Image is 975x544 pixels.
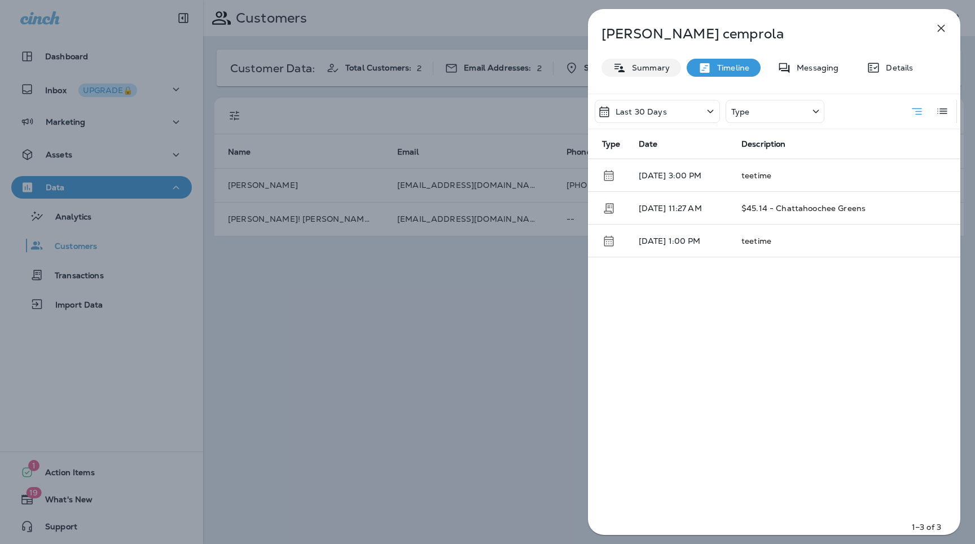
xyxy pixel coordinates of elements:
[602,139,621,149] span: Type
[639,236,724,245] p: [DATE] 1:00 PM
[906,100,928,123] button: Summary View
[616,107,667,116] p: Last 30 Days
[912,521,941,533] p: 1–3 of 3
[639,204,724,213] p: [DATE] 11:27 AM
[741,170,771,181] span: teetime
[712,63,749,72] p: Timeline
[602,235,616,245] span: Schedule
[639,139,658,149] span: Date
[626,63,670,72] p: Summary
[791,63,838,72] p: Messaging
[639,171,724,180] p: [DATE] 3:00 PM
[741,236,771,246] span: teetime
[880,63,913,72] p: Details
[931,100,954,122] button: Log View
[602,202,616,212] span: Transaction
[741,139,786,149] span: Description
[731,107,750,116] p: Type
[602,169,616,179] span: Schedule
[741,203,866,213] span: $45.14 - Chattahoochee Greens
[601,26,910,42] p: [PERSON_NAME] cemprola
